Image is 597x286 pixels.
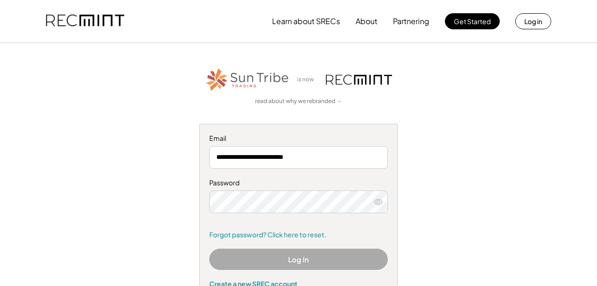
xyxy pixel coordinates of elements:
a: read about why we rebranded → [255,97,342,105]
a: Forgot password? Click here to reset. [209,230,388,240]
button: Partnering [393,12,429,31]
button: Learn about SRECs [272,12,340,31]
div: Email [209,134,388,143]
button: Get Started [445,13,500,29]
button: Log in [515,13,551,29]
button: Log In [209,249,388,270]
div: Password [209,178,388,188]
div: is now [295,76,321,84]
img: STT_Horizontal_Logo%2B-%2BColor.png [205,67,290,93]
button: About [356,12,377,31]
img: recmint-logotype%403x.png [326,75,392,85]
img: recmint-logotype%403x.png [46,5,124,37]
